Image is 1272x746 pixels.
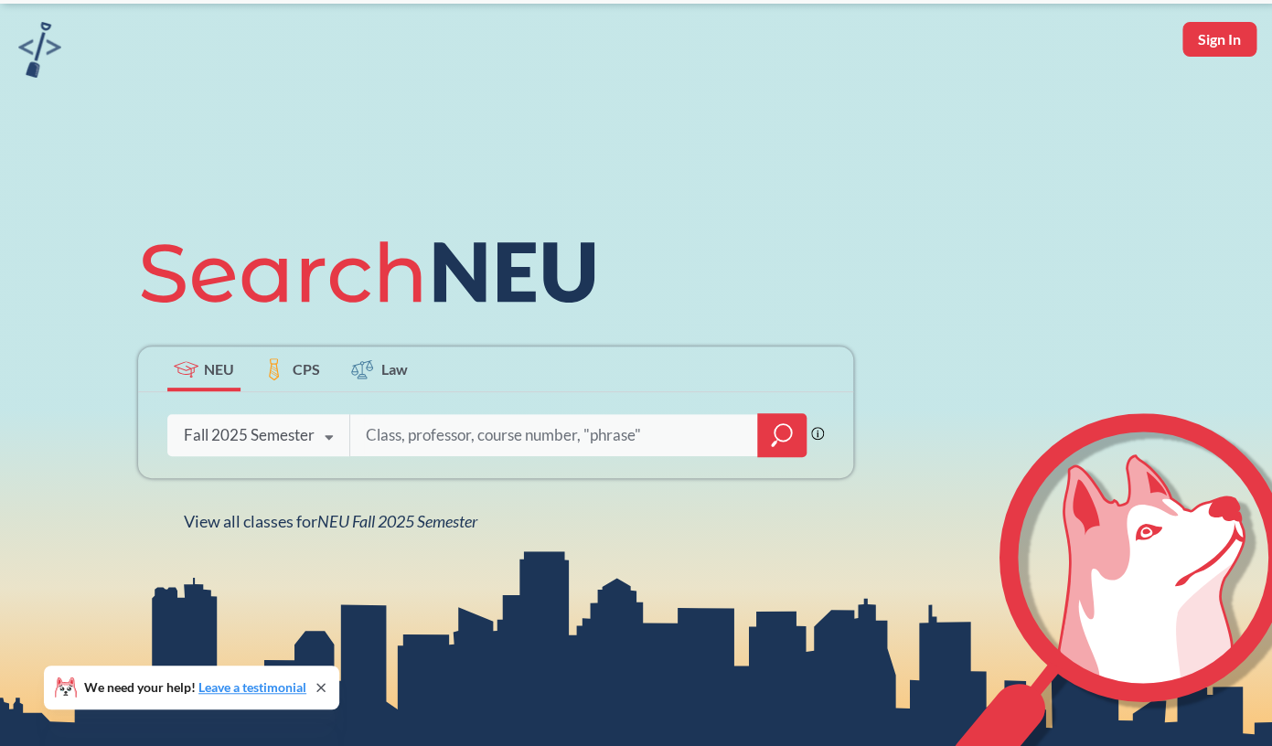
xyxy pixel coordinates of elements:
[184,425,315,445] div: Fall 2025 Semester
[184,511,477,531] span: View all classes for
[198,679,306,695] a: Leave a testimonial
[317,511,477,531] span: NEU Fall 2025 Semester
[381,358,408,379] span: Law
[18,22,61,78] img: sandbox logo
[757,413,807,457] div: magnifying glass
[204,358,234,379] span: NEU
[292,358,319,379] span: CPS
[771,422,793,448] svg: magnifying glass
[84,681,306,694] span: We need your help!
[364,416,744,454] input: Class, professor, course number, "phrase"
[18,22,61,83] a: sandbox logo
[1182,22,1256,57] button: Sign In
